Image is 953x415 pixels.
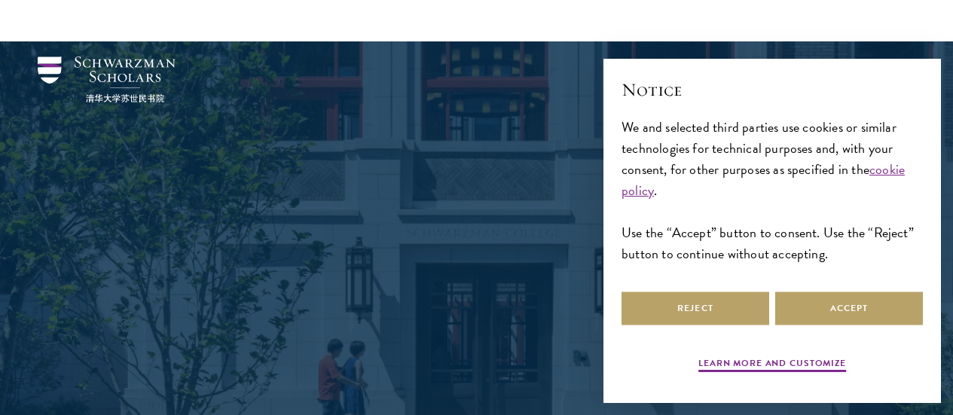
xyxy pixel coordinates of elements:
button: Accept [775,291,923,325]
h2: Notice [622,77,923,102]
div: We and selected third parties use cookies or similar technologies for technical purposes and, wit... [622,117,923,265]
img: Schwarzman Scholars [38,56,176,102]
a: cookie policy [622,159,905,200]
button: Reject [622,291,769,325]
p: Schwarzman Scholars is a prestigious one-year, fully funded master’s program in global affairs at... [206,229,748,372]
button: Learn more and customize [698,356,846,374]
